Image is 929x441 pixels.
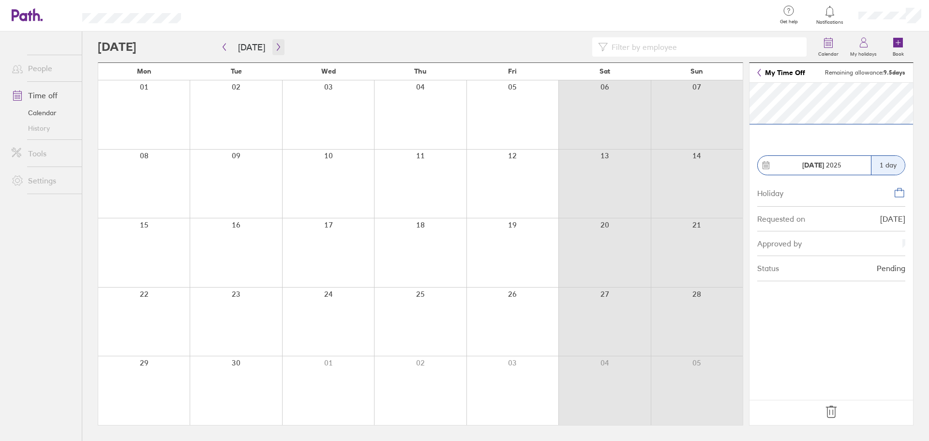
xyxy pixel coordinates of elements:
[4,121,82,136] a: History
[137,67,151,75] span: Mon
[812,48,844,57] label: Calendar
[231,67,242,75] span: Tue
[812,31,844,62] a: Calendar
[757,214,805,223] div: Requested on
[844,48,883,57] label: My holidays
[887,48,910,57] label: Book
[230,39,273,55] button: [DATE]
[757,187,783,198] div: Holiday
[4,59,82,78] a: People
[844,31,883,62] a: My holidays
[883,31,914,62] a: Book
[884,69,905,76] strong: 9.5 days
[802,161,824,169] strong: [DATE]
[877,264,905,273] div: Pending
[871,156,905,175] div: 1 day
[414,67,426,75] span: Thu
[757,69,805,76] a: My Time Off
[508,67,517,75] span: Fri
[4,105,82,121] a: Calendar
[608,38,801,56] input: Filter by employee
[321,67,336,75] span: Wed
[4,86,82,105] a: Time off
[773,19,805,25] span: Get help
[825,69,905,76] span: Remaining allowance:
[880,214,905,223] div: [DATE]
[814,5,846,25] a: Notifications
[4,171,82,190] a: Settings
[690,67,703,75] span: Sun
[757,239,802,248] div: Approved by
[599,67,610,75] span: Sat
[802,161,841,169] span: 2025
[4,144,82,163] a: Tools
[757,264,779,273] div: Status
[814,19,846,25] span: Notifications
